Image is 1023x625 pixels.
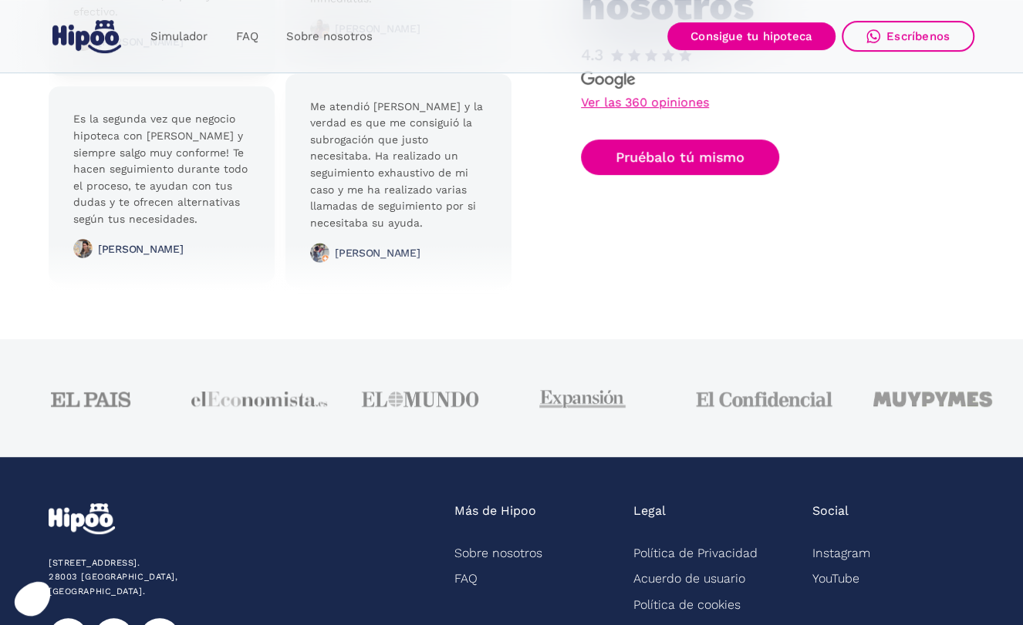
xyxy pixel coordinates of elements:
div: Social [812,503,849,519]
a: Política de cookies [633,592,741,617]
div: [STREET_ADDRESS]. 28003 [GEOGRAPHIC_DATA], [GEOGRAPHIC_DATA]. [49,556,273,599]
a: Política de Privacidad [633,540,758,566]
a: home [49,14,124,59]
a: Simulador [137,22,221,52]
a: YouTube [812,566,859,591]
a: Sobre nosotros [272,22,386,52]
a: FAQ [454,566,478,591]
a: Acuerdo de usuario [633,566,745,591]
a: FAQ [221,22,272,52]
div: Escríbenos [886,29,950,43]
a: Instagram [812,540,870,566]
a: Ver las 360 opiniones [581,96,709,109]
a: Escríbenos [842,21,974,52]
a: Pruébalo tú mismo [581,139,779,176]
div: Legal [633,503,666,519]
div: Más de Hipoo [454,503,536,519]
a: Consigue tu hipoteca [667,22,836,50]
a: Sobre nosotros [454,540,542,566]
